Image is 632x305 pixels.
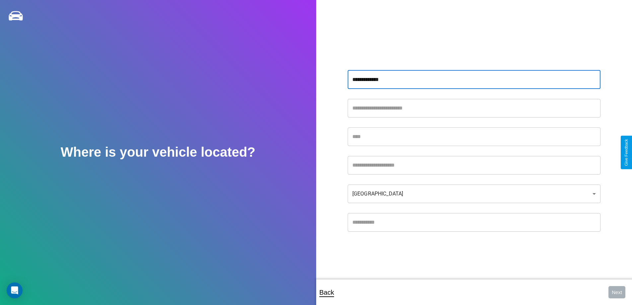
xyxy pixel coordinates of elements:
[319,286,334,298] p: Back
[624,139,629,166] div: Give Feedback
[348,185,600,203] div: [GEOGRAPHIC_DATA]
[7,282,23,298] div: Open Intercom Messenger
[61,145,255,160] h2: Where is your vehicle located?
[608,286,625,298] button: Next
